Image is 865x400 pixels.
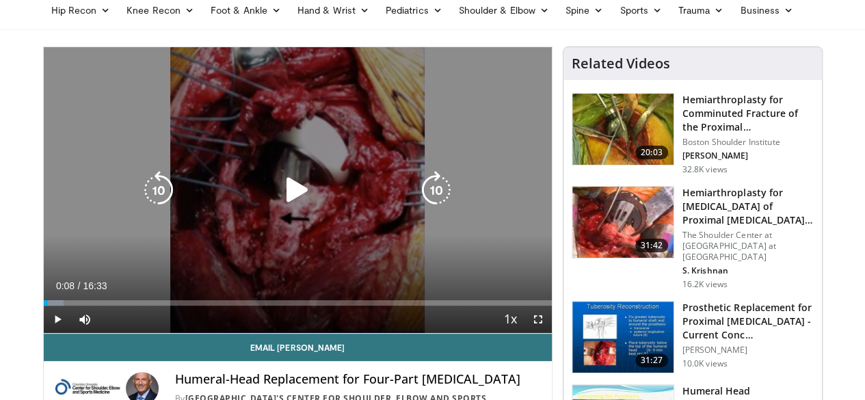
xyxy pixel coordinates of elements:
[572,187,674,258] img: 38479_0000_3.png.150x105_q85_crop-smart_upscale.jpg
[682,93,814,134] h3: Hemiarthroplasty for Comminuted Fracture of the Proximal [MEDICAL_DATA]
[44,306,71,333] button: Play
[682,279,728,290] p: 16.2K views
[635,354,668,367] span: 31:27
[572,186,814,290] a: 31:42 Hemiarthroplasty for [MEDICAL_DATA] of Proximal [MEDICAL_DATA] using a Minimally… The Shoul...
[635,146,668,159] span: 20:03
[635,239,668,252] span: 31:42
[682,137,814,148] p: Boston Shoulder Institute
[524,306,552,333] button: Fullscreen
[682,150,814,161] p: [PERSON_NAME]
[56,280,75,291] span: 0:08
[44,334,552,361] a: Email [PERSON_NAME]
[78,280,81,291] span: /
[497,306,524,333] button: Playback Rate
[175,372,541,387] h4: Humeral-Head Replacement for Four-Part [MEDICAL_DATA]
[44,47,552,334] video-js: Video Player
[682,164,728,175] p: 32.8K views
[83,280,107,291] span: 16:33
[682,301,814,342] h3: Prosthetic Replacement for Proximal [MEDICAL_DATA] - Current Conc…
[572,93,814,175] a: 20:03 Hemiarthroplasty for Comminuted Fracture of the Proximal [MEDICAL_DATA] Boston Shoulder Ins...
[44,300,552,306] div: Progress Bar
[572,301,814,373] a: 31:27 Prosthetic Replacement for Proximal [MEDICAL_DATA] - Current Conc… [PERSON_NAME] 10.0K views
[682,358,728,369] p: 10.0K views
[572,55,670,72] h4: Related Videos
[682,186,814,227] h3: Hemiarthroplasty for [MEDICAL_DATA] of Proximal [MEDICAL_DATA] using a Minimally…
[71,306,98,333] button: Mute
[572,302,674,373] img: 343a2c1c-069f-44e5-a763-73595c3f20d9.150x105_q85_crop-smart_upscale.jpg
[682,265,814,276] p: S. Krishnan
[682,345,814,356] p: [PERSON_NAME]
[682,230,814,263] p: The Shoulder Center at [GEOGRAPHIC_DATA] at [GEOGRAPHIC_DATA]
[572,94,674,165] img: 10442_3.png.150x105_q85_crop-smart_upscale.jpg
